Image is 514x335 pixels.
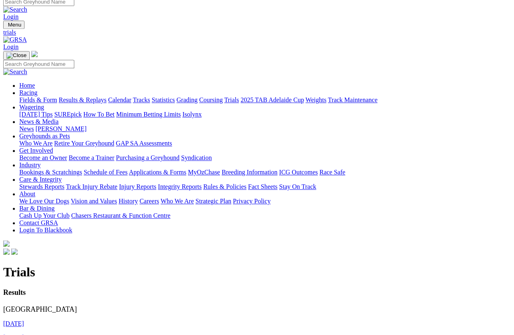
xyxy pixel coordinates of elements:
a: News & Media [19,118,59,125]
a: Calendar [108,97,131,104]
a: Minimum Betting Limits [116,111,181,118]
div: Industry [19,169,511,176]
a: MyOzChase [188,169,220,176]
a: Racing [19,90,37,96]
div: Greyhounds as Pets [19,140,511,147]
a: SUREpick [54,111,82,118]
img: facebook.svg [3,249,10,255]
a: Login [3,44,18,51]
img: logo-grsa-white.png [31,51,38,57]
img: Search [3,6,27,14]
a: Injury Reports [119,184,156,190]
a: History [118,198,138,205]
input: Search [3,60,74,69]
img: Search [3,69,27,76]
a: About [19,191,35,198]
div: Bar & Dining [19,212,511,220]
a: Become a Trainer [69,155,114,161]
a: Breeding Information [222,169,277,176]
button: Toggle navigation [3,51,30,60]
a: Who We Are [19,140,53,147]
a: [DATE] [3,321,24,327]
a: Become an Owner [19,155,67,161]
a: Purchasing a Greyhound [116,155,179,161]
a: Stay On Track [279,184,316,190]
div: Wagering [19,111,511,118]
a: Track Maintenance [328,97,377,104]
a: Careers [139,198,159,205]
a: GAP SA Assessments [116,140,172,147]
div: Care & Integrity [19,184,511,191]
a: Weights [306,97,326,104]
a: Privacy Policy [233,198,271,205]
a: Coursing [199,97,223,104]
a: 2025 TAB Adelaide Cup [241,97,304,104]
span: Menu [8,22,21,28]
div: News & Media [19,126,511,133]
a: Rules & Policies [203,184,247,190]
h1: Trials [3,265,511,280]
div: Racing [19,97,511,104]
a: Schedule of Fees [84,169,127,176]
a: Stewards Reports [19,184,64,190]
div: Get Involved [19,155,511,162]
a: Fields & Form [19,97,57,104]
a: Isolynx [182,111,202,118]
a: Care & Integrity [19,176,62,183]
a: Strategic Plan [196,198,231,205]
img: GRSA [3,37,27,44]
a: [DATE] Tips [19,111,53,118]
a: Vision and Values [71,198,117,205]
a: Retire Your Greyhound [54,140,114,147]
a: Cash Up Your Club [19,212,69,219]
a: News [19,126,34,133]
a: We Love Our Dogs [19,198,69,205]
a: Trials [224,97,239,104]
a: Industry [19,162,41,169]
div: About [19,198,511,205]
a: Wagering [19,104,44,111]
img: Close [6,53,27,59]
a: Integrity Reports [158,184,202,190]
img: logo-grsa-white.png [3,241,10,247]
a: Bar & Dining [19,205,55,212]
a: Fact Sheets [248,184,277,190]
a: Syndication [181,155,212,161]
a: Home [19,82,35,89]
a: How To Bet [84,111,115,118]
a: Contact GRSA [19,220,58,227]
a: Results & Replays [59,97,106,104]
a: Grading [177,97,198,104]
a: Applications & Forms [129,169,186,176]
a: Login To Blackbook [19,227,72,234]
a: ICG Outcomes [279,169,318,176]
a: Greyhounds as Pets [19,133,70,140]
a: Tracks [133,97,150,104]
a: [PERSON_NAME] [35,126,86,133]
a: Chasers Restaurant & Function Centre [71,212,170,219]
img: twitter.svg [11,249,18,255]
button: Toggle navigation [3,21,24,29]
a: Track Injury Rebate [66,184,117,190]
span: [GEOGRAPHIC_DATA] [3,289,77,314]
a: Race Safe [319,169,345,176]
a: trials [3,29,511,37]
a: Statistics [152,97,175,104]
a: Get Involved [19,147,53,154]
a: Who We Are [161,198,194,205]
strong: Results [3,289,26,297]
a: Login [3,14,18,20]
a: Bookings & Scratchings [19,169,82,176]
